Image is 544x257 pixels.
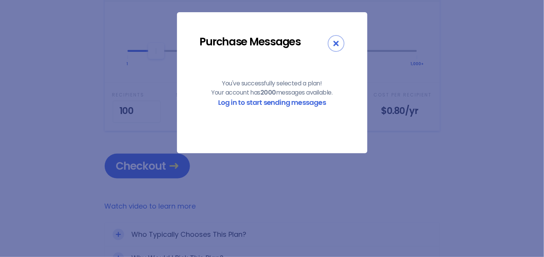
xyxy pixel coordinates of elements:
div: Purchase Messages [200,35,328,48]
p: Your account has messages available. [211,88,333,97]
a: Log in to start sending messages [218,98,326,107]
b: 2000 [260,88,276,97]
div: Close [328,35,345,52]
p: You've successfully selected a plan! [222,79,322,88]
